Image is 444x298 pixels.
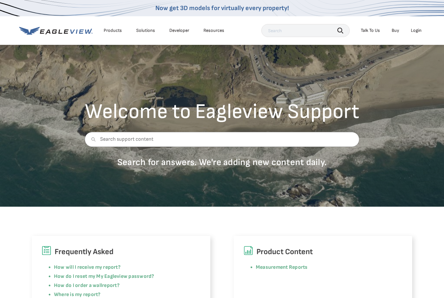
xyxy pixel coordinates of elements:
[54,273,154,279] a: How do I reset my My Eagleview password?
[155,4,289,12] a: Now get 3D models for virtually every property!
[361,28,380,33] div: Talk To Us
[54,282,102,289] a: How do I order a wall
[85,157,359,168] p: Search for answers. We're adding new content daily.
[243,246,402,258] h6: Product Content
[85,101,359,122] h2: Welcome to Eagleview Support
[256,264,308,270] a: Measurement Reports
[117,282,120,289] a: ?
[136,28,155,33] div: Solutions
[54,292,101,298] a: Where is my report?
[392,28,399,33] a: Buy
[203,28,224,33] div: Resources
[104,28,122,33] div: Products
[261,24,350,37] input: Search
[411,28,422,33] div: Login
[102,282,117,289] a: report
[42,246,201,258] h6: Frequently Asked
[85,132,359,147] input: Search support content
[169,28,189,33] a: Developer
[54,264,121,270] a: How will I receive my report?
